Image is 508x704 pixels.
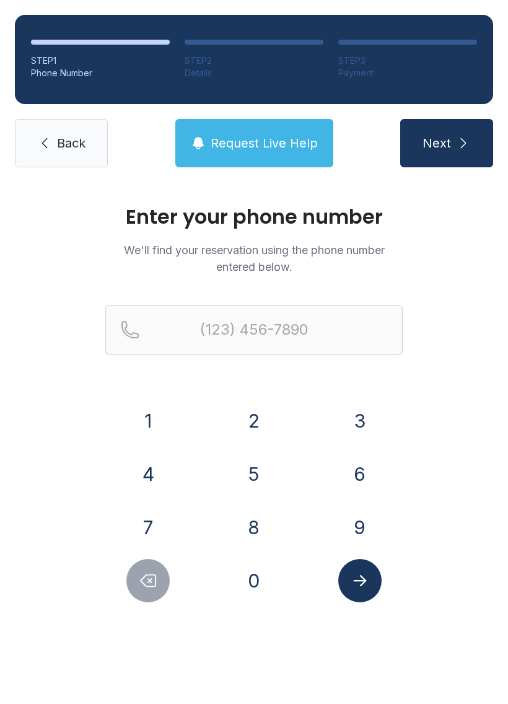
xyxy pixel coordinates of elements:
[338,506,382,549] button: 9
[126,559,170,602] button: Delete number
[31,55,170,67] div: STEP 1
[105,305,403,354] input: Reservation phone number
[338,55,477,67] div: STEP 3
[105,207,403,227] h1: Enter your phone number
[105,242,403,275] p: We'll find your reservation using the phone number entered below.
[338,559,382,602] button: Submit lookup form
[57,134,85,152] span: Back
[232,506,276,549] button: 8
[232,399,276,442] button: 2
[126,452,170,496] button: 4
[31,67,170,79] div: Phone Number
[126,399,170,442] button: 1
[126,506,170,549] button: 7
[232,452,276,496] button: 5
[338,67,477,79] div: Payment
[185,55,323,67] div: STEP 2
[423,134,451,152] span: Next
[338,452,382,496] button: 6
[338,399,382,442] button: 3
[185,67,323,79] div: Details
[232,559,276,602] button: 0
[211,134,318,152] span: Request Live Help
